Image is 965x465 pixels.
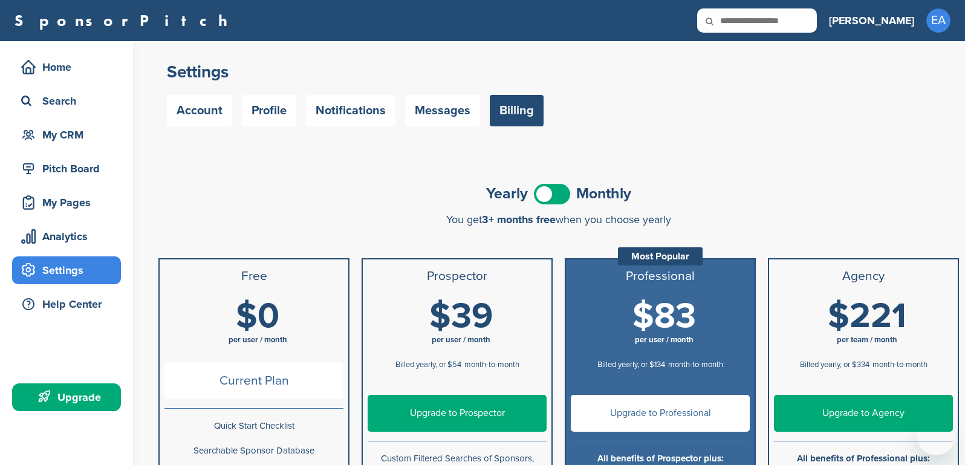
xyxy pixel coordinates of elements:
[306,95,395,126] a: Notifications
[12,290,121,318] a: Help Center
[18,226,121,247] div: Analytics
[15,13,235,28] a: SponsorPitch
[618,247,703,265] div: Most Popular
[597,360,665,369] span: Billed yearly, or $134
[828,295,906,337] span: $221
[571,269,750,284] h3: Professional
[167,61,950,83] h2: Settings
[12,256,121,284] a: Settings
[368,269,547,284] h3: Prospector
[18,124,121,146] div: My CRM
[482,213,556,226] span: 3+ months free
[12,87,121,115] a: Search
[167,95,232,126] a: Account
[12,155,121,183] a: Pitch Board
[164,443,343,458] p: Searchable Sponsor Database
[486,186,528,201] span: Yearly
[800,360,869,369] span: Billed yearly, or $334
[12,189,121,216] a: My Pages
[872,360,928,369] span: month-to-month
[164,418,343,434] p: Quick Start Checklist
[774,395,953,432] a: Upgrade to Agency
[236,295,279,337] span: $0
[18,158,121,180] div: Pitch Board
[597,453,724,464] b: All benefits of Prospector plus:
[12,223,121,250] a: Analytics
[18,293,121,315] div: Help Center
[576,186,631,201] span: Monthly
[635,335,694,345] span: per user / month
[837,335,897,345] span: per team / month
[229,335,287,345] span: per user / month
[829,7,914,34] a: [PERSON_NAME]
[490,95,544,126] a: Billing
[395,360,461,369] span: Billed yearly, or $54
[571,395,750,432] a: Upgrade to Professional
[917,417,955,455] iframe: Button to launch messaging window
[432,335,490,345] span: per user / month
[18,56,121,78] div: Home
[164,362,343,399] span: Current Plan
[12,383,121,411] a: Upgrade
[668,360,723,369] span: month-to-month
[774,269,953,284] h3: Agency
[12,53,121,81] a: Home
[12,121,121,149] a: My CRM
[368,395,547,432] a: Upgrade to Prospector
[926,8,950,33] span: EA
[464,360,519,369] span: month-to-month
[829,12,914,29] h3: [PERSON_NAME]
[429,295,493,337] span: $39
[405,95,480,126] a: Messages
[797,453,930,464] b: All benefits of Professional plus:
[18,192,121,213] div: My Pages
[164,269,343,284] h3: Free
[18,259,121,281] div: Settings
[18,90,121,112] div: Search
[242,95,296,126] a: Profile
[632,295,696,337] span: $83
[18,386,121,408] div: Upgrade
[158,213,959,226] div: You get when you choose yearly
